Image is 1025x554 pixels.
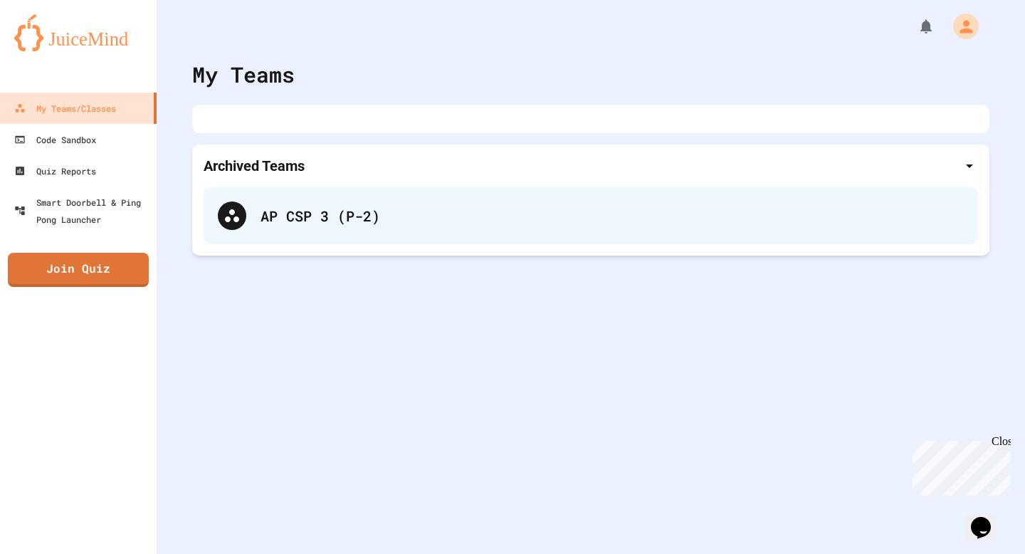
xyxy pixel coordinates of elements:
div: Chat with us now!Close [6,6,98,90]
div: Smart Doorbell & Ping Pong Launcher [14,194,151,228]
div: AP CSP 3 (P-2) [261,205,964,226]
a: Join Quiz [8,253,149,287]
iframe: chat widget [907,435,1011,496]
div: Code Sandbox [14,131,96,148]
div: My Teams [192,58,295,90]
div: AP CSP 3 (P-2) [204,187,978,244]
div: Quiz Reports [14,162,96,179]
img: logo-orange.svg [14,14,142,51]
p: Archived Teams [204,156,305,176]
div: My Account [938,10,982,43]
iframe: chat widget [965,497,1011,540]
div: My Notifications [891,14,938,38]
div: My Teams/Classes [14,100,116,117]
